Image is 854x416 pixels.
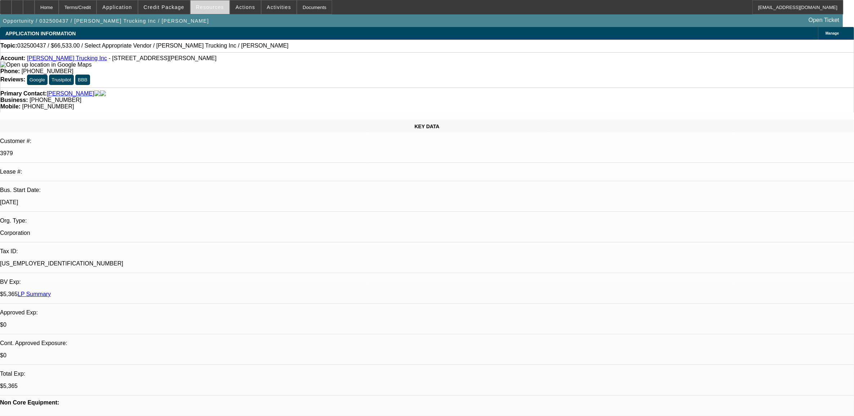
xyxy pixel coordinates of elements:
[0,76,25,82] strong: Reviews:
[806,14,842,26] a: Open Ticket
[0,68,20,74] strong: Phone:
[191,0,229,14] button: Resources
[236,4,255,10] span: Actions
[100,90,106,97] img: linkedin-icon.png
[49,75,73,85] button: Trustpilot
[75,75,90,85] button: BBB
[415,124,439,129] span: KEY DATA
[109,55,217,61] span: - [STREET_ADDRESS][PERSON_NAME]
[0,55,25,61] strong: Account:
[0,43,17,49] strong: Topic:
[261,0,297,14] button: Activities
[18,291,51,297] a: LP Summary
[22,103,74,109] span: [PHONE_NUMBER]
[144,4,184,10] span: Credit Package
[826,31,839,35] span: Manage
[94,90,100,97] img: facebook-icon.png
[0,103,21,109] strong: Mobile:
[0,90,47,97] strong: Primary Contact:
[0,97,28,103] strong: Business:
[47,90,94,97] a: [PERSON_NAME]
[30,97,81,103] span: [PHONE_NUMBER]
[102,4,132,10] span: Application
[3,18,209,24] span: Opportunity / 032500437 / [PERSON_NAME] Trucking Inc / [PERSON_NAME]
[97,0,137,14] button: Application
[196,4,224,10] span: Resources
[0,62,91,68] img: Open up location in Google Maps
[138,0,190,14] button: Credit Package
[27,75,48,85] button: Google
[0,62,91,68] a: View Google Maps
[5,31,76,36] span: APPLICATION INFORMATION
[267,4,291,10] span: Activities
[17,43,289,49] span: 032500437 / $66,533.00 / Select Appropriate Vendor / [PERSON_NAME] Trucking Inc / [PERSON_NAME]
[22,68,73,74] span: [PHONE_NUMBER]
[230,0,261,14] button: Actions
[27,55,107,61] a: [PERSON_NAME] Trucking Inc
